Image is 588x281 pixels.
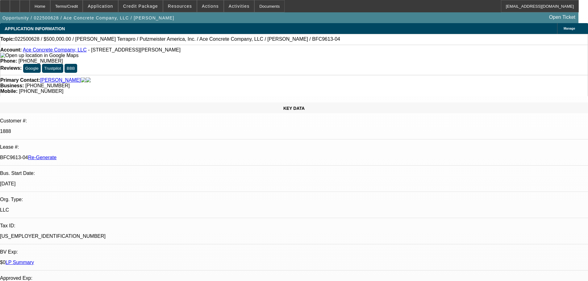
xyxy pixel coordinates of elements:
strong: Account: [0,47,22,52]
span: Opportunity / 022500628 / Ace Concrete Company, LLC / [PERSON_NAME] [2,15,174,20]
strong: Topic: [0,36,15,42]
a: Re-Generate [28,155,57,160]
span: [PHONE_NUMBER] [19,89,63,94]
span: APPLICATION INFORMATION [5,26,65,31]
a: LP Summary [6,260,34,265]
img: facebook-icon.png [81,77,86,83]
a: Open Ticket [547,12,578,23]
img: linkedin-icon.png [86,77,91,83]
span: Resources [168,4,192,9]
span: Activities [229,4,250,9]
a: View Google Maps [0,53,78,58]
img: Open up location in Google Maps [0,53,78,58]
button: Application [83,0,118,12]
strong: Reviews: [0,65,22,71]
span: - [STREET_ADDRESS][PERSON_NAME] [88,47,181,52]
button: Credit Package [119,0,163,12]
strong: Phone: [0,58,17,64]
span: 022500628 / $500,000.00 / [PERSON_NAME] Terrapro / Putzmeister America, Inc. / Ace Concrete Compa... [15,36,340,42]
button: BBB [65,64,77,73]
span: KEY DATA [283,106,305,111]
a: [PERSON_NAME] [40,77,81,83]
button: Trustpilot [42,64,63,73]
span: Actions [202,4,219,9]
strong: Business: [0,83,24,88]
button: Google [23,64,41,73]
button: Resources [163,0,197,12]
a: Ace Concrete Company, LLC [23,47,87,52]
button: Actions [197,0,223,12]
span: Application [88,4,113,9]
strong: Primary Contact: [0,77,40,83]
button: Activities [224,0,254,12]
strong: Mobile: [0,89,18,94]
span: [PHONE_NUMBER] [25,83,70,88]
span: Credit Package [123,4,158,9]
span: Manage [564,27,575,30]
span: [PHONE_NUMBER] [19,58,63,64]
